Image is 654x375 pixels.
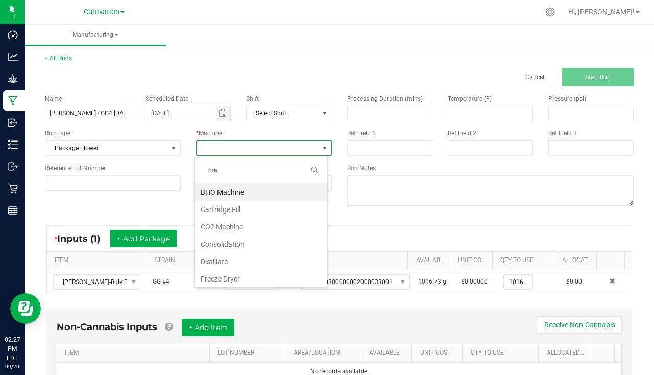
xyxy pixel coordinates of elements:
a: Allocated CostSortable [547,349,586,357]
a: AVAILABLESortable [369,349,408,357]
span: 1016.73 [418,278,441,285]
span: Ref Field 2 [448,130,476,137]
a: Sortable [597,349,611,357]
span: Pressure (psi) [548,95,586,102]
span: g [443,278,446,285]
iframe: Resource center [10,293,41,324]
span: Processing Duration (mins) [347,95,423,102]
inline-svg: Manufacturing [8,96,18,106]
a: PACKAGE IDSortable [289,256,404,265]
div: Manage settings [544,7,556,17]
a: QTY TO USESortable [471,349,535,357]
span: Toggle calendar [216,106,231,121]
button: + Add Item [182,319,234,336]
a: STRAINSortable [154,256,212,265]
inline-svg: Dashboard [8,30,18,40]
span: [PERSON_NAME]-Bulk Flower-GG #4 [54,275,127,289]
span: $0.00 [566,278,582,285]
a: Unit CostSortable [420,349,459,357]
li: Consolidation [195,236,327,253]
a: AVAILABLESortable [416,256,446,265]
li: BHO Machine [195,183,327,201]
inline-svg: Reports [8,205,18,216]
inline-svg: Retail [8,183,18,194]
a: ITEMSortable [55,256,141,265]
inline-svg: Inventory [8,139,18,150]
input: Date [146,106,215,121]
span: Start Run [585,74,611,81]
span: Scheduled Date [146,95,188,102]
span: Ref Field 3 [548,130,577,137]
span: $0.00000 [461,278,488,285]
button: Start Run [562,68,634,86]
inline-svg: Grow [8,74,18,84]
li: Distillate [195,253,327,270]
a: AREA/LOCATIONSortable [294,349,357,357]
span: Hi, [PERSON_NAME]! [568,8,635,16]
li: CO2 Machine [195,218,327,236]
span: Package Flower [45,141,167,155]
span: NO DATA FOUND [246,106,331,121]
a: Unit CostSortable [458,256,488,265]
a: LOT NUMBERSortable [217,349,281,357]
a: < All Runs [45,55,72,62]
a: Add Non-Cannabis items that were also consumed in the run (e.g. gloves and packaging); Also add N... [165,321,173,333]
a: Sortable [604,256,621,265]
a: Allocated CostSortable [562,256,592,265]
inline-svg: Inbound [8,118,18,128]
inline-svg: Outbound [8,161,18,172]
span: Name [45,95,62,102]
span: Run Notes [347,165,376,172]
span: Run Type [45,129,70,138]
span: Reference Lot Number [45,165,106,172]
span: 1A42A0300000002000033001 [306,278,393,286]
span: Shift [246,95,259,102]
p: 09/20 [5,363,20,370]
button: + Add Package [110,230,177,247]
a: Manufacturing [25,25,166,46]
span: GG #4 [153,278,169,285]
span: Manufacturing [25,31,166,39]
p: 02:27 PM EDT [5,335,20,363]
span: Inputs (1) [57,233,110,244]
li: Cartridge Fill [195,201,327,218]
button: Receive Non-Cannabis [538,316,622,334]
span: Ref Field 1 [347,130,376,137]
span: Temperature (F) [448,95,492,102]
inline-svg: Analytics [8,52,18,62]
a: ITEMSortable [65,349,205,357]
a: QTY TO USESortable [500,256,550,265]
span: Non-Cannabis Inputs [57,321,157,333]
span: NO DATA FOUND [53,274,140,290]
li: Freeze Dryer [195,270,327,288]
span: Select Shift [247,106,318,121]
span: Machine [199,130,222,137]
span: Cultivation [84,8,119,16]
a: Cancel [525,73,544,82]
